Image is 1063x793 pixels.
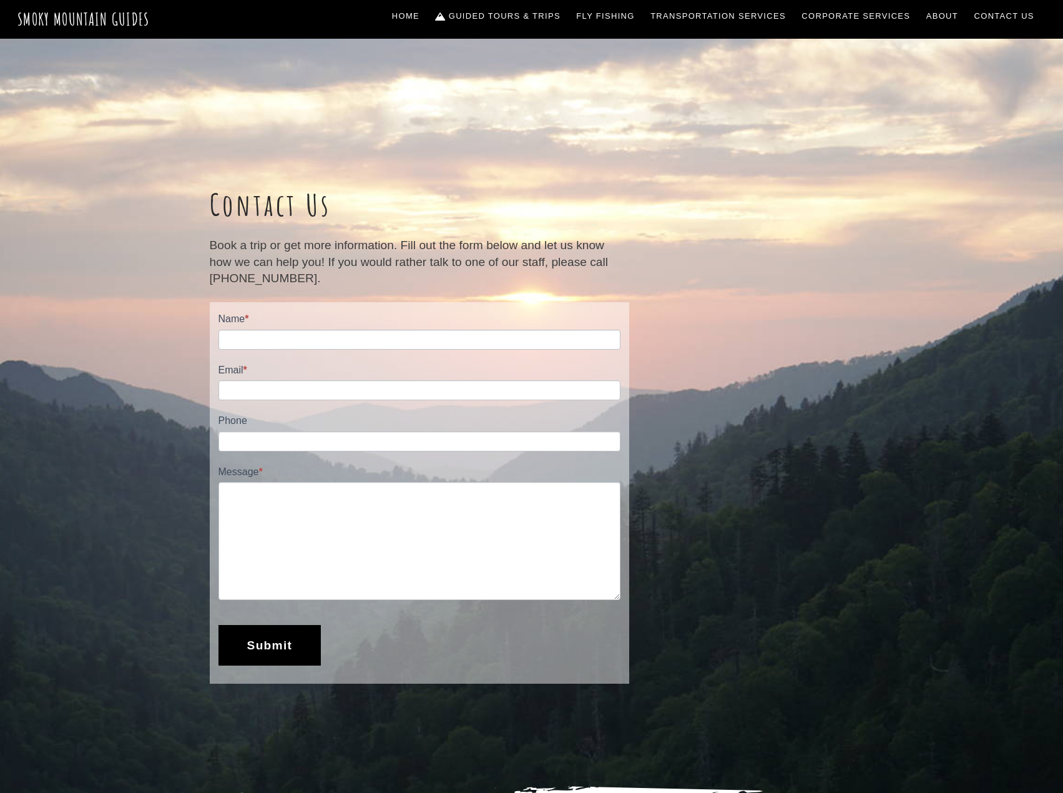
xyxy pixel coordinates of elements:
label: Email [218,362,620,380]
a: Home [387,3,424,29]
a: Corporate Services [797,3,916,29]
a: Smoky Mountain Guides [17,9,150,29]
button: Submit [218,625,321,665]
a: Guided Tours & Trips [431,3,566,29]
a: About [921,3,963,29]
a: Contact Us [969,3,1039,29]
p: Book a trip or get more information. Fill out the form below and let us know how we can help you!... [210,237,629,287]
a: Fly Fishing [572,3,640,29]
a: Transportation Services [645,3,790,29]
label: Phone [218,413,620,431]
h1: Contact Us [210,187,629,223]
label: Name [218,311,620,329]
label: Message [218,464,620,482]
